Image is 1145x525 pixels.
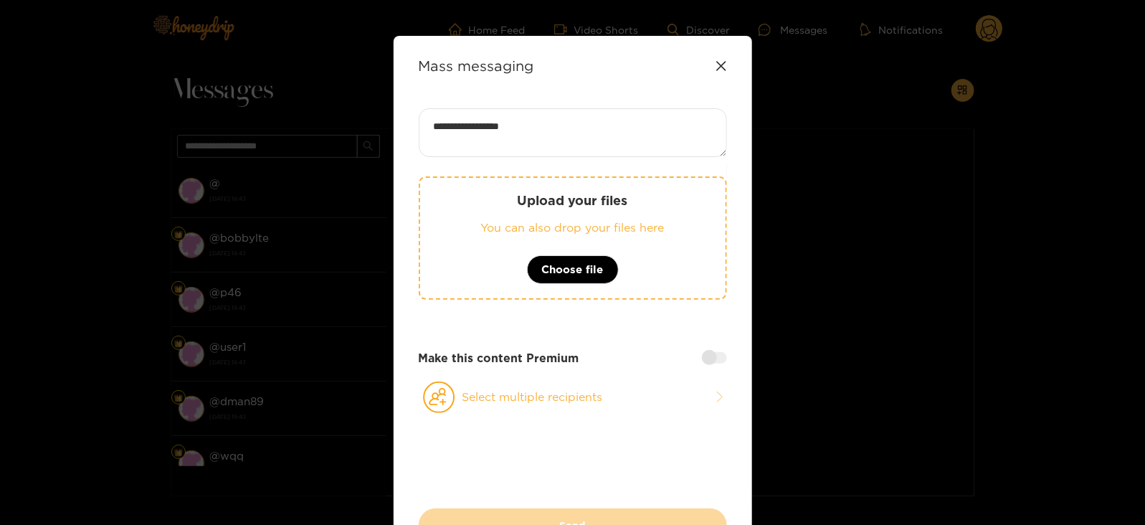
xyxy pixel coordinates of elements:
[449,192,697,209] p: Upload your files
[542,261,604,278] span: Choose file
[419,57,534,74] strong: Mass messaging
[527,255,619,284] button: Choose file
[449,219,697,236] p: You can also drop your files here
[419,381,727,414] button: Select multiple recipients
[419,350,579,366] strong: Make this content Premium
